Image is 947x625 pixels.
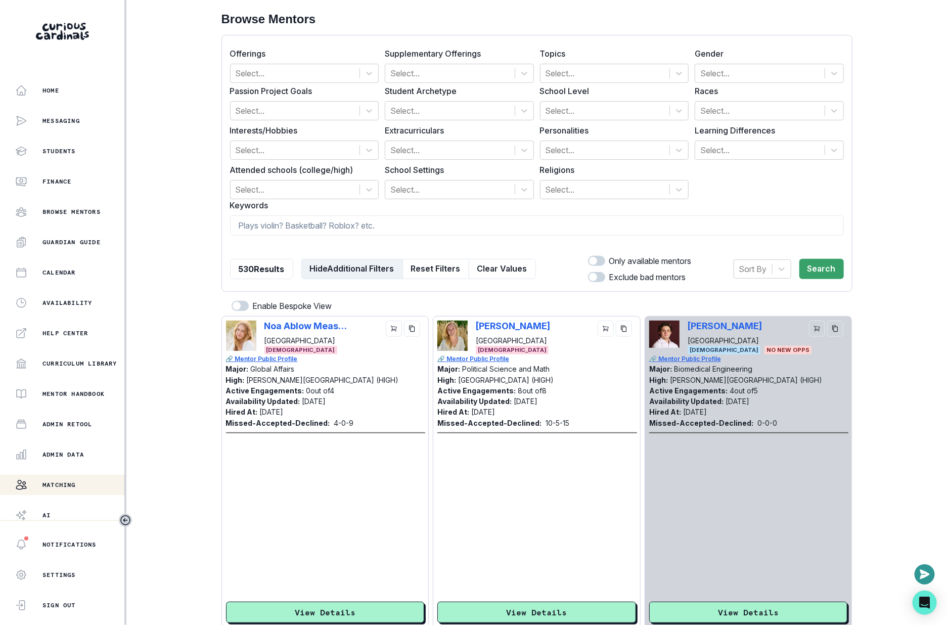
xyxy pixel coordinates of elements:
span: [DEMOGRAPHIC_DATA] [476,346,549,354]
p: Global Affairs [251,365,295,373]
p: [DATE] [514,397,537,406]
button: View Details [437,602,636,623]
button: cart [809,321,825,337]
button: View Details [226,602,425,623]
p: High: [437,376,456,384]
button: copy [404,321,420,337]
label: Offerings [230,48,373,60]
label: School Settings [385,164,528,176]
p: Only available mentors [609,255,692,267]
img: Picture of Mark DeMonte [649,321,680,348]
p: AI [42,511,51,519]
p: Students [42,147,76,155]
label: Keywords [230,199,838,211]
p: High: [226,376,245,384]
p: 0 - 0 - 0 [757,418,777,428]
button: copy [616,321,632,337]
p: Mentor Handbook [42,390,105,398]
p: Enable Bespoke View [253,300,332,312]
span: [DEMOGRAPHIC_DATA] [264,346,337,354]
p: Curriculum Library [42,360,117,368]
p: [GEOGRAPHIC_DATA] [264,335,348,346]
p: Availability Updated: [226,397,300,406]
p: [PERSON_NAME] [476,321,550,331]
p: [GEOGRAPHIC_DATA] [688,335,762,346]
p: Admin Data [42,451,84,459]
p: Settings [42,571,76,579]
label: Student Archetype [385,85,528,97]
p: Exclude bad mentors [609,271,686,283]
p: Notifications [42,541,97,549]
img: Curious Cardinals Logo [36,23,89,40]
p: 530 Results [239,263,285,275]
button: HideAdditional Filters [301,259,403,279]
span: [DEMOGRAPHIC_DATA] [688,346,760,354]
p: 8 out of 8 [518,386,547,395]
p: [PERSON_NAME] [688,321,762,331]
p: Major: [437,365,460,373]
button: cart [386,321,402,337]
label: Interests/Hobbies [230,124,373,137]
p: [DATE] [683,408,707,416]
img: Picture of Noa Ablow Measelle [226,321,256,351]
input: Plays violin? Basketball? Roblox? etc. [230,215,844,236]
p: Hired At: [649,408,681,416]
label: Topics [540,48,683,60]
p: Major: [649,365,672,373]
label: Races [695,85,838,97]
p: Guardian Guide [42,238,101,246]
p: Matching [42,481,76,489]
label: Gender [695,48,838,60]
p: Biomedical Engineering [674,365,752,373]
p: Major: [226,365,249,373]
p: Browse Mentors [42,208,101,216]
a: 🔗 Mentor Public Profile [649,354,849,364]
p: 🔗 Mentor Public Profile [226,354,426,364]
label: Personalities [540,124,683,137]
p: Active Engagements: [437,386,516,395]
p: 4 out of 5 [730,386,758,395]
p: Hired At: [226,408,258,416]
button: Search [799,259,844,279]
p: Calendar [42,269,76,277]
p: [PERSON_NAME][GEOGRAPHIC_DATA] (HIGH) [247,376,399,384]
a: 🔗 Mentor Public Profile [437,354,637,364]
p: Political Science and Math [462,365,550,373]
label: Learning Differences [695,124,838,137]
p: Missed-Accepted-Declined: [649,418,753,428]
p: [DATE] [302,397,326,406]
label: Religions [540,164,683,176]
button: Reset Filters [402,259,469,279]
h2: Browse Mentors [221,12,852,27]
p: Hired At: [437,408,469,416]
button: Toggle sidebar [119,514,132,527]
p: Availability Updated: [437,397,512,406]
label: Attended schools (college/high) [230,164,373,176]
span: No New Opps [764,346,811,354]
p: Missed-Accepted-Declined: [226,418,330,428]
p: Availability Updated: [649,397,724,406]
p: [DATE] [471,408,495,416]
p: Help Center [42,329,88,337]
p: Active Engagements: [649,386,728,395]
label: Passion Project Goals [230,85,373,97]
p: Availability [42,299,92,307]
p: [PERSON_NAME][GEOGRAPHIC_DATA] (HIGH) [670,376,822,384]
p: [GEOGRAPHIC_DATA] [476,335,550,346]
p: Sign Out [42,601,76,609]
button: Open or close messaging widget [915,564,935,585]
p: Noa Ablow Measelle [264,321,348,331]
p: Home [42,86,59,95]
p: [DATE] [726,397,749,406]
p: [GEOGRAPHIC_DATA] (HIGH) [458,376,554,384]
button: cart [598,321,614,337]
p: Admin Retool [42,420,92,428]
p: Missed-Accepted-Declined: [437,418,542,428]
p: 10 - 5 - 15 [546,418,569,428]
img: Picture of Phoebe Dragseth [437,321,468,351]
p: Messaging [42,117,80,125]
p: Finance [42,177,71,186]
p: [DATE] [260,408,284,416]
